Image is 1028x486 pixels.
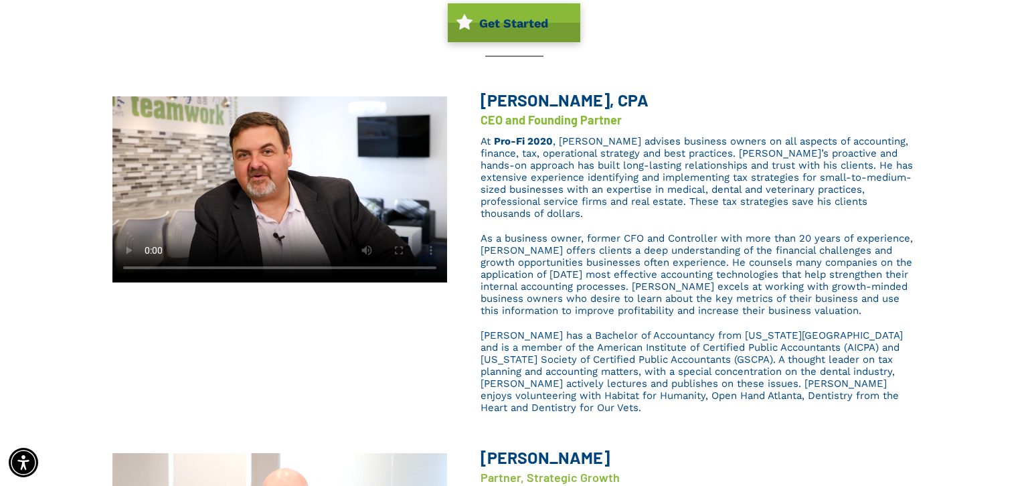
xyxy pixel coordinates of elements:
a: Get Started [448,3,580,42]
span: At [481,135,491,147]
span: [PERSON_NAME] has a Bachelor of Accountancy from [US_STATE][GEOGRAPHIC_DATA] and is a member of t... [481,329,903,414]
div: Accessibility Menu [9,448,38,477]
font: CEO and Founding Partner [481,112,622,127]
span: , [PERSON_NAME] advises business owners on all aspects of accounting, finance, tax, operational s... [481,135,913,220]
b: [PERSON_NAME] [481,447,610,467]
span: Partner, Strategic Growth [481,470,620,485]
span: [PERSON_NAME], CPA [481,90,649,110]
span: As a business owner, former CFO and Controller with more than 20 years of experience, [PERSON_NAM... [481,232,913,317]
span: Get Started [475,9,553,37]
a: Pro-Fi 2020 [494,135,553,147]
